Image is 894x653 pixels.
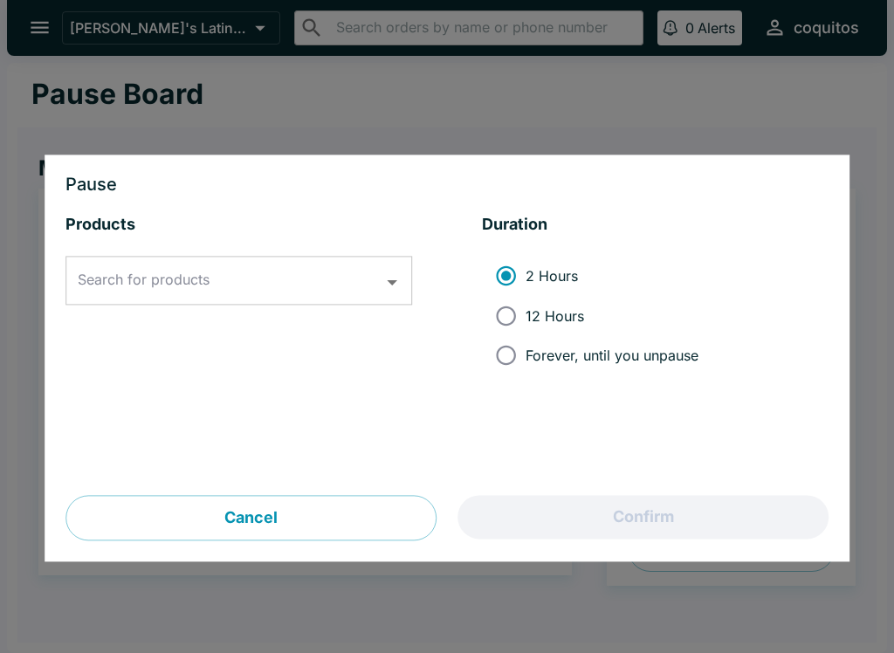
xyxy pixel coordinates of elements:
h5: Products [65,215,412,236]
span: 12 Hours [526,307,584,325]
h3: Pause [65,176,829,194]
span: 2 Hours [526,267,578,285]
span: Forever, until you unpause [526,347,698,364]
button: Cancel [65,496,437,541]
button: Open [379,269,406,296]
h5: Duration [482,215,829,236]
